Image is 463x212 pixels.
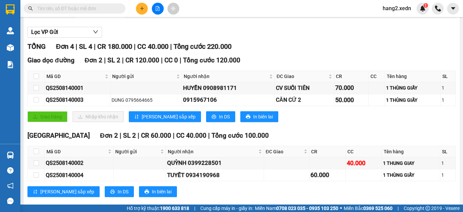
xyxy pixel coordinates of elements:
span: [PERSON_NAME] sắp xếp [40,188,94,195]
button: plus [136,3,148,15]
span: Lọc VP Gửi [31,28,58,36]
div: 1 THÙNG GIẤY [383,171,439,179]
span: Miền Bắc [344,205,392,212]
span: | [120,132,121,139]
span: In DS [118,188,128,195]
span: | [76,42,77,51]
span: | [134,42,136,51]
span: CC 0 [164,56,178,64]
span: aim [171,6,176,11]
div: QS2508140001 [46,84,109,92]
span: Tổng cước 100.000 [212,132,269,139]
img: logo.jpg [74,8,90,25]
th: CR [309,146,346,157]
span: notification [7,182,14,189]
span: CC 40.000 [176,132,206,139]
td: QS2508140001 [45,82,110,94]
span: Người gửi [112,73,175,80]
div: 1 THÙNG GIẤY [386,96,440,104]
span: | [398,205,399,212]
div: 60.000 [310,170,344,180]
b: Gửi khách hàng [42,10,67,42]
div: QS2508140002 [46,159,112,167]
span: | [208,132,210,139]
span: Đơn 2 [85,56,103,64]
button: sort-ascending[PERSON_NAME] sắp xếp [27,186,100,197]
div: QS2508140004 [46,171,112,179]
span: Giao dọc đường [27,56,75,64]
span: Đơn 4 [56,42,74,51]
span: search [28,6,33,11]
div: TUYẾT 0934190968 [167,171,263,180]
div: HUYỀN 0908981171 [183,83,274,93]
button: caret-down [447,3,459,15]
img: warehouse-icon [7,44,14,51]
td: QS2508140004 [45,169,114,181]
div: 0915967106 [183,95,274,104]
div: 1 [442,84,454,92]
li: (c) 2017 [57,32,93,41]
img: logo-vxr [6,4,15,15]
span: printer [246,114,250,120]
div: QUỲNH 0399228501 [167,158,263,168]
span: Mã GD [46,148,106,155]
span: | [161,56,163,64]
span: sort-ascending [33,189,38,195]
span: Người gửi [115,148,159,155]
span: copyright [425,206,430,211]
button: sort-ascending[PERSON_NAME] sắp xếp [129,111,201,122]
span: SL 2 [107,56,120,64]
span: printer [144,189,149,195]
button: downloadNhập kho nhận [73,111,124,122]
div: 1 THUNG GIAY [383,159,439,167]
input: Tìm tên, số ĐT hoặc mã đơn [37,5,117,12]
th: Tên hàng [385,71,441,82]
div: 50.000 [335,95,367,105]
span: [PERSON_NAME] sắp xếp [142,113,196,120]
span: | [180,56,181,64]
span: CR 180.000 [97,42,132,51]
span: | [170,42,172,51]
img: solution-icon [7,61,14,68]
span: | [104,56,106,64]
button: aim [167,3,179,15]
span: Người nhận [184,73,268,80]
strong: 0708 023 035 - 0935 103 250 [276,206,338,211]
th: CC [369,71,385,82]
th: CR [334,71,369,82]
span: Tổng cước 120.000 [183,56,240,64]
span: CR 120.000 [125,56,159,64]
div: 1 [441,171,455,179]
span: Đơn 2 [100,132,118,139]
th: Tên hàng [382,146,440,157]
span: Cung cấp máy in - giấy in: [200,205,253,212]
div: CĂN CỨ 2 [276,96,333,104]
span: printer [110,189,115,195]
div: DUNG 0795664665 [112,96,181,104]
div: 70.000 [335,83,367,93]
span: file-add [155,6,160,11]
span: CC 40.000 [137,42,168,51]
button: printerIn DS [206,111,235,122]
sup: 1 [423,3,428,8]
strong: 0369 525 060 [363,206,392,211]
span: TỔNG [27,42,46,51]
button: printerIn biên lai [139,186,177,197]
span: ĐC Giao [266,148,302,155]
span: | [94,42,96,51]
span: ĐC Giao [277,73,327,80]
span: hang2.xedn [377,4,417,13]
div: 1 THÙNG GIẤY [386,84,440,92]
span: | [138,132,139,139]
span: down [93,29,98,35]
span: ⚪️ [340,207,342,210]
span: CR 60.000 [141,132,171,139]
span: Tổng cước 220.000 [174,42,231,51]
span: question-circle [7,167,14,174]
th: CC [346,146,382,157]
span: caret-down [450,5,456,12]
img: icon-new-feature [420,5,426,12]
td: QS2508140002 [45,157,114,169]
span: sort-ascending [134,114,139,120]
span: | [194,205,195,212]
